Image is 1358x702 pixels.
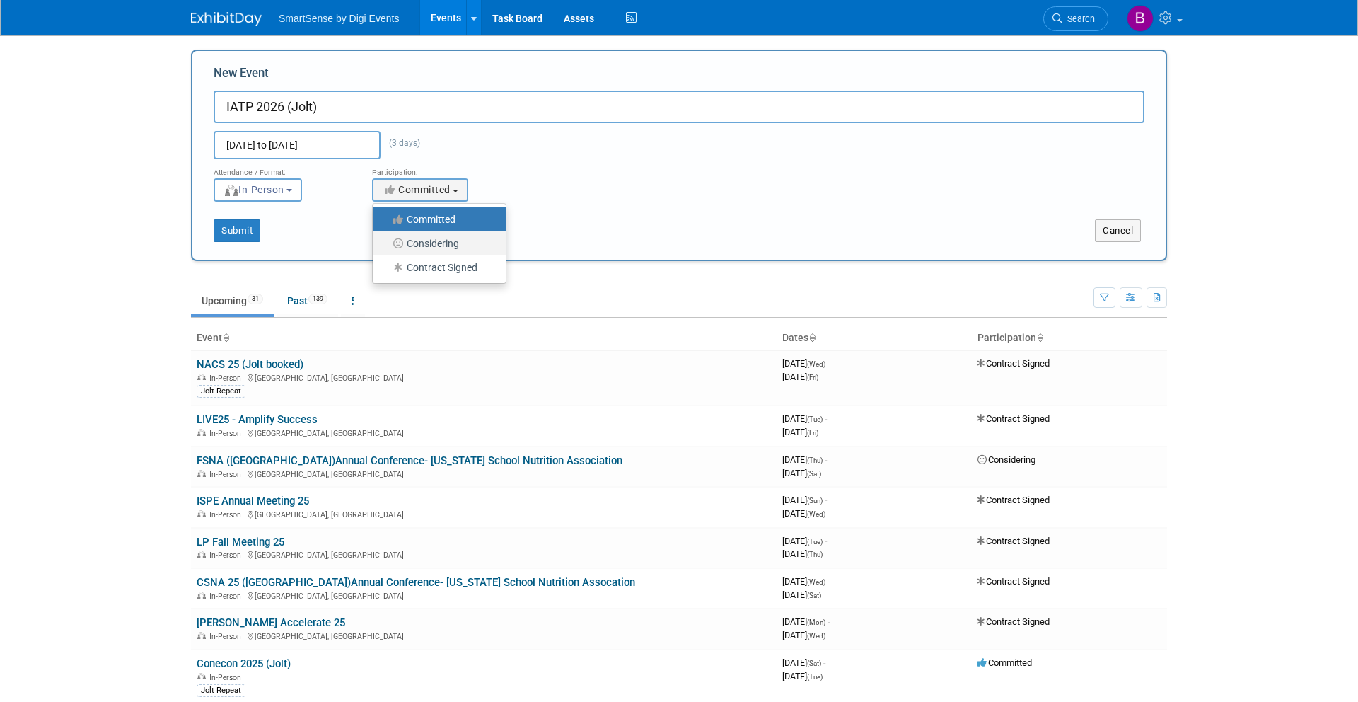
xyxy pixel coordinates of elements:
span: [DATE] [782,427,818,437]
span: In-Person [209,592,245,601]
span: 31 [248,294,263,304]
span: Committed [977,657,1032,668]
span: Committed [382,184,451,195]
span: (Tue) [807,538,823,546]
img: In-Person Event [197,429,206,436]
a: Sort by Participation Type [1036,332,1043,343]
a: Conecon 2025 (Jolt) [197,657,291,670]
img: Brooke Howes [1127,5,1154,32]
a: Sort by Start Date [808,332,816,343]
a: FSNA ([GEOGRAPHIC_DATA])Annual Conference- [US_STATE] School Nutrition Association [197,454,622,467]
span: [DATE] [782,495,827,505]
span: (3 days) [381,138,420,148]
div: [GEOGRAPHIC_DATA], [GEOGRAPHIC_DATA] [197,468,771,479]
img: In-Person Event [197,374,206,381]
label: Considering [380,234,492,253]
span: (Sat) [807,592,821,599]
label: Committed [380,210,492,229]
div: [GEOGRAPHIC_DATA], [GEOGRAPHIC_DATA] [197,630,771,641]
span: [DATE] [782,630,825,640]
button: Committed [372,178,468,202]
img: In-Person Event [197,632,206,639]
span: (Wed) [807,578,825,586]
label: New Event [214,65,269,87]
img: In-Person Event [197,551,206,558]
div: [GEOGRAPHIC_DATA], [GEOGRAPHIC_DATA] [197,508,771,519]
th: Participation [972,326,1167,350]
span: - [825,536,827,546]
span: Contract Signed [977,413,1050,424]
span: (Sat) [807,660,821,667]
label: Contract Signed [380,258,492,277]
span: 139 [308,294,327,304]
span: - [825,454,827,465]
span: [DATE] [782,358,830,369]
span: (Mon) [807,618,825,626]
a: [PERSON_NAME] Accelerate 25 [197,616,345,629]
span: [DATE] [782,657,825,668]
th: Dates [777,326,972,350]
a: CSNA 25 ([GEOGRAPHIC_DATA])Annual Conference- [US_STATE] School Nutrition Assocation [197,576,635,589]
div: Attendance / Format: [214,159,351,178]
span: - [825,495,827,505]
a: NACS 25 (Jolt booked) [197,358,303,371]
span: (Thu) [807,456,823,464]
span: (Wed) [807,360,825,368]
span: [DATE] [782,548,823,559]
span: (Fri) [807,429,818,437]
span: (Sun) [807,497,823,505]
span: [DATE] [782,671,823,681]
span: (Tue) [807,415,823,423]
a: LP Fall Meeting 25 [197,536,284,548]
span: [DATE] [782,454,827,465]
img: In-Person Event [197,592,206,599]
input: Name of Trade Show / Conference [214,91,1144,123]
div: [GEOGRAPHIC_DATA], [GEOGRAPHIC_DATA] [197,548,771,560]
span: Contract Signed [977,495,1050,505]
span: (Fri) [807,374,818,381]
a: ISPE Annual Meeting 25 [197,495,309,507]
span: In-Person [209,429,245,438]
div: [GEOGRAPHIC_DATA], [GEOGRAPHIC_DATA] [197,589,771,601]
span: [DATE] [782,616,830,627]
span: [DATE] [782,536,827,546]
span: In-Person [209,632,245,641]
a: Upcoming31 [191,287,274,314]
span: Contract Signed [977,576,1050,587]
img: In-Person Event [197,510,206,517]
span: In-Person [209,470,245,479]
img: In-Person Event [197,673,206,680]
th: Event [191,326,777,350]
button: In-Person [214,178,302,202]
span: - [828,616,830,627]
span: - [828,576,830,587]
span: [DATE] [782,468,821,478]
span: (Tue) [807,673,823,681]
span: (Wed) [807,510,825,518]
span: (Thu) [807,551,823,558]
span: In-Person [224,184,284,195]
span: - [825,413,827,424]
div: Jolt Repeat [197,385,245,398]
span: In-Person [209,510,245,519]
span: [DATE] [782,576,830,587]
input: Start Date - End Date [214,131,381,159]
button: Cancel [1095,219,1141,242]
span: [DATE] [782,508,825,519]
span: Contract Signed [977,536,1050,546]
img: In-Person Event [197,470,206,477]
span: (Sat) [807,470,821,478]
span: Search [1062,13,1095,24]
div: Jolt Repeat [197,684,245,697]
span: Contract Signed [977,616,1050,627]
div: [GEOGRAPHIC_DATA], [GEOGRAPHIC_DATA] [197,427,771,438]
a: LIVE25 - Amplify Success [197,413,318,426]
span: Contract Signed [977,358,1050,369]
button: Submit [214,219,260,242]
span: [DATE] [782,413,827,424]
span: [DATE] [782,372,818,382]
a: Past139 [277,287,338,314]
span: In-Person [209,673,245,682]
img: ExhibitDay [191,12,262,26]
a: Sort by Event Name [222,332,229,343]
